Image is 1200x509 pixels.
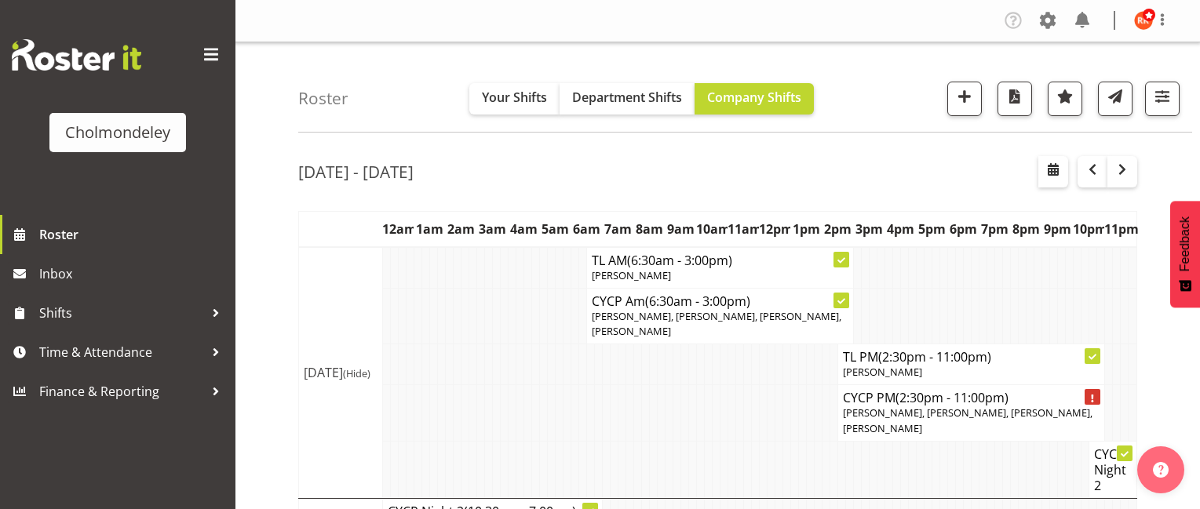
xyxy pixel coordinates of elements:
button: Download a PDF of the roster according to the set date range. [998,82,1032,116]
span: (2:30pm - 11:00pm) [895,389,1009,406]
span: [PERSON_NAME] [592,268,671,282]
th: 1pm [790,211,822,247]
span: Your Shifts [482,89,547,106]
th: 3pm [853,211,884,247]
th: 8pm [1010,211,1041,247]
span: Feedback [1178,216,1192,271]
h4: TL AM [592,253,848,268]
th: 12pm [759,211,790,247]
button: Filter Shifts [1145,82,1180,116]
span: Company Shifts [707,89,801,106]
th: 3am [476,211,508,247]
th: 10am [696,211,728,247]
span: [PERSON_NAME], [PERSON_NAME], [PERSON_NAME], [PERSON_NAME] [843,405,1092,434]
th: 9am [665,211,696,247]
span: Finance & Reporting [39,380,204,403]
h4: CYCP Night 2 [1094,446,1132,493]
h2: [DATE] - [DATE] [298,162,414,182]
button: Add a new shift [947,82,982,116]
th: 4pm [884,211,916,247]
th: 2pm [822,211,853,247]
img: help-xxl-2.png [1153,462,1169,478]
span: Department Shifts [572,89,682,106]
th: 8am [633,211,665,247]
h4: TL PM [843,349,1100,365]
span: (6:30am - 3:00pm) [627,252,732,269]
th: 9pm [1041,211,1073,247]
th: 2am [445,211,476,247]
th: 11pm [1104,211,1136,247]
td: [DATE] [299,247,383,499]
h4: Roster [298,89,348,107]
button: Department Shifts [560,83,695,115]
th: 4am [508,211,539,247]
div: Cholmondeley [65,121,170,144]
th: 1am [414,211,445,247]
span: Roster [39,223,228,246]
button: Feedback - Show survey [1170,201,1200,307]
span: (Hide) [343,366,370,380]
th: 12am [382,211,414,247]
span: Inbox [39,262,228,285]
h4: CYCP PM [843,390,1100,405]
th: 5am [539,211,571,247]
th: 11am [728,211,759,247]
span: [PERSON_NAME] [843,365,922,379]
button: Company Shifts [695,83,814,115]
span: (2:30pm - 11:00pm) [878,348,991,365]
th: 7pm [979,211,1010,247]
button: Select a specific date within the roster. [1038,156,1068,187]
span: [PERSON_NAME], [PERSON_NAME], [PERSON_NAME], [PERSON_NAME] [592,309,841,338]
th: 6am [571,211,602,247]
th: 6pm [947,211,979,247]
span: Shifts [39,301,204,325]
th: 7am [602,211,633,247]
span: Time & Attendance [39,340,204,364]
th: 5pm [916,211,947,247]
span: (6:30am - 3:00pm) [645,293,750,310]
button: Highlight an important date within the roster. [1048,82,1082,116]
button: Your Shifts [469,83,560,115]
button: Send a list of all shifts for the selected filtered period to all rostered employees. [1098,82,1133,116]
h4: CYCP Am [592,293,848,309]
img: ruby-kerr10353.jpg [1134,11,1153,30]
th: 10pm [1073,211,1104,247]
img: Rosterit website logo [12,39,141,71]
